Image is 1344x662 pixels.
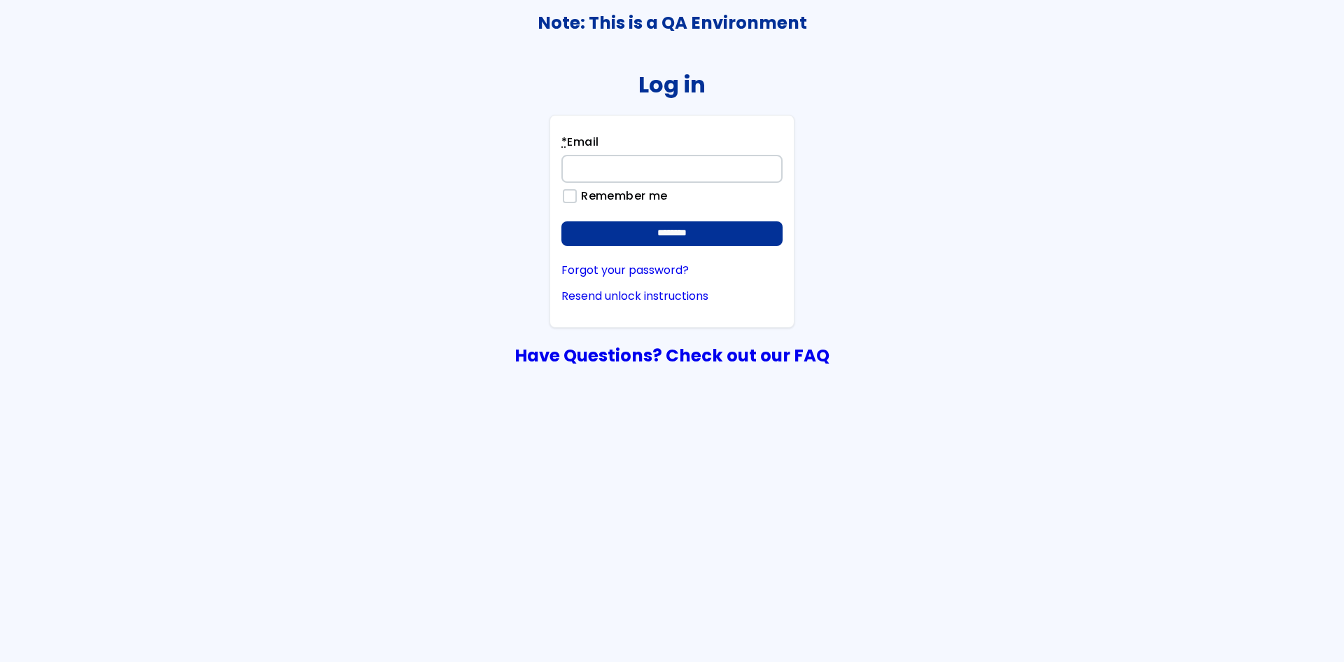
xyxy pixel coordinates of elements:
[638,71,706,97] h2: Log in
[561,134,567,150] abbr: required
[514,343,829,368] a: Have Questions? Check out our FAQ
[574,190,667,202] label: Remember me
[561,290,783,303] a: Resend unlock instructions
[561,264,783,277] a: Forgot your password?
[1,13,1343,33] h3: Note: This is a QA Environment
[561,134,598,155] label: Email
